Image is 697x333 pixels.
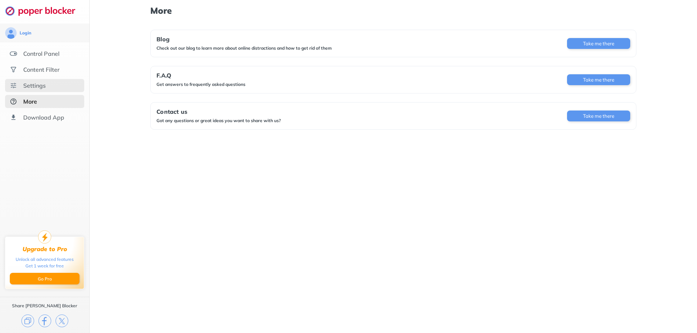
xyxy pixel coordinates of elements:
div: More [23,98,37,105]
img: facebook.svg [38,315,51,327]
img: about-selected.svg [10,98,17,105]
button: Take me there [567,38,630,49]
div: Contact us [156,108,281,115]
div: Check out our blog to learn more about online distractions and how to get rid of them [156,45,332,51]
div: Control Panel [23,50,60,57]
div: Unlock all advanced features [16,256,74,263]
div: Get answers to frequently asked questions [156,82,245,87]
img: features.svg [10,50,17,57]
button: Take me there [567,74,630,85]
img: upgrade-to-pro.svg [38,230,51,243]
div: Settings [23,82,46,89]
div: Got any questions or great ideas you want to share with us? [156,118,281,124]
div: F.A.Q [156,72,245,79]
img: settings.svg [10,82,17,89]
button: Take me there [567,111,630,121]
div: Share [PERSON_NAME] Blocker [12,303,77,309]
div: Get 1 week for free [25,263,64,269]
h1: More [150,6,636,15]
img: avatar.svg [5,27,17,39]
img: x.svg [56,315,68,327]
div: Content Filter [23,66,60,73]
img: logo-webpage.svg [5,6,83,16]
button: Go Pro [10,273,80,284]
div: Download App [23,114,64,121]
div: Upgrade to Pro [23,246,67,253]
div: Blog [156,36,332,42]
img: copy.svg [21,315,34,327]
img: social.svg [10,66,17,73]
div: Login [20,30,31,36]
img: download-app.svg [10,114,17,121]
